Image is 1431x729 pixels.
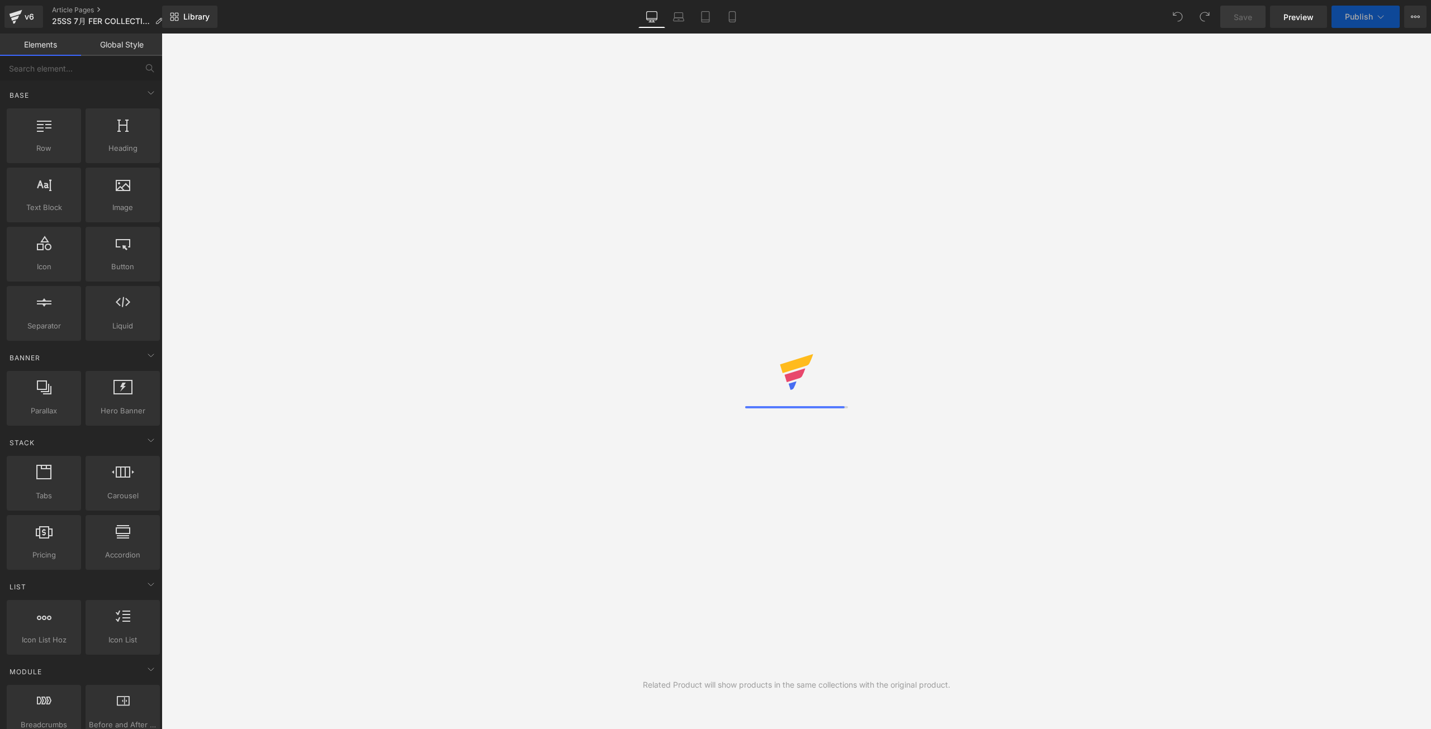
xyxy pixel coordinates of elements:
[22,9,36,24] div: v6
[1167,6,1189,28] button: Undo
[89,142,157,154] span: Heading
[89,490,157,502] span: Carousel
[10,634,78,646] span: Icon List Hoz
[183,12,210,22] span: Library
[10,142,78,154] span: Row
[89,261,157,273] span: Button
[638,6,665,28] a: Desktop
[1332,6,1400,28] button: Publish
[10,320,78,332] span: Separator
[8,582,27,592] span: List
[8,437,36,448] span: Stack
[1404,6,1427,28] button: More
[10,261,78,273] span: Icon
[1270,6,1327,28] a: Preview
[10,202,78,213] span: Text Block
[89,405,157,417] span: Hero Banner
[52,6,172,15] a: Article Pages
[4,6,43,28] a: v6
[1283,11,1314,23] span: Preview
[10,549,78,561] span: Pricing
[719,6,746,28] a: Mobile
[643,679,950,691] div: Related Product will show products in the same collections with the original product.
[8,90,30,101] span: Base
[162,6,217,28] a: New Library
[1234,11,1252,23] span: Save
[89,634,157,646] span: Icon List
[10,490,78,502] span: Tabs
[89,202,157,213] span: Image
[81,34,162,56] a: Global Style
[1345,12,1373,21] span: Publish
[10,405,78,417] span: Parallax
[8,352,41,363] span: Banner
[665,6,692,28] a: Laptop
[89,549,157,561] span: Accordion
[8,666,43,677] span: Module
[52,17,150,26] span: 25SS 7月 FER COLLECTION
[1193,6,1216,28] button: Redo
[89,320,157,332] span: Liquid
[692,6,719,28] a: Tablet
